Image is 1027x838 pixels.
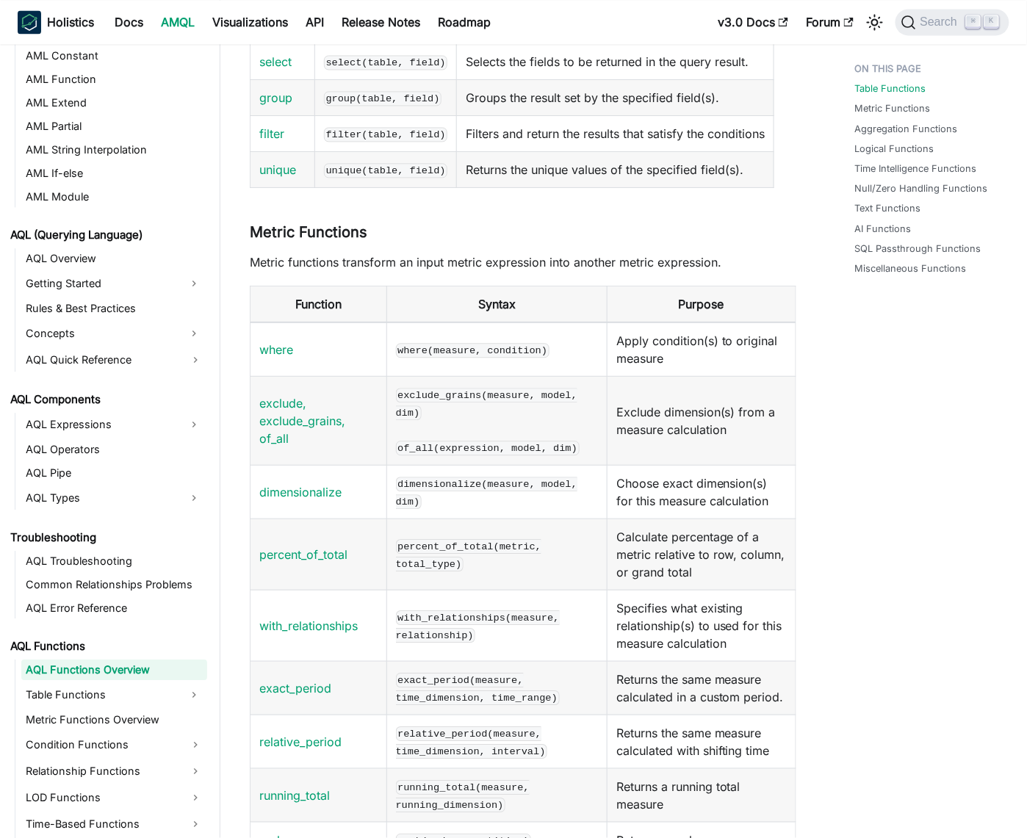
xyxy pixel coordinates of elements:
[181,683,207,707] button: Expand sidebar category 'Table Functions'
[21,187,207,207] a: AML Module
[21,683,181,707] a: Table Functions
[259,788,330,803] a: running_total
[18,10,41,34] img: Holistics
[855,162,977,176] a: Time Intelligence Functions
[709,10,797,34] a: v3.0 Docs
[21,272,181,295] a: Getting Started
[106,10,152,34] a: Docs
[324,163,447,178] code: unique(table, field)
[607,377,796,466] td: Exclude dimension(s) from a measure calculation
[324,91,442,106] code: group(table, field)
[21,298,207,319] a: Rules & Best Practices
[181,413,207,436] button: Expand sidebar category 'AQL Expressions'
[21,812,207,836] a: Time-Based Functions
[259,618,358,633] a: with_relationships
[457,43,774,80] td: Selects the fields to be returned in the query result.
[21,733,207,756] a: Condition Functions
[181,272,207,295] button: Expand sidebar category 'Getting Started'
[855,82,926,95] a: Table Functions
[21,140,207,160] a: AML String Interpolation
[855,201,921,215] a: Text Functions
[457,116,774,152] td: Filters and return the results that satisfy the conditions
[855,242,981,256] a: SQL Passthrough Functions
[396,388,577,420] code: exclude_grains(measure, model, dim)
[6,225,207,245] a: AQL (Querying Language)
[21,759,207,783] a: Relationship Functions
[396,610,560,643] code: with_relationships(measure, relationship)
[259,342,293,357] a: where
[396,780,530,812] code: running_total(measure, running_dimension)
[607,286,796,323] th: Purpose
[607,519,796,590] td: Calculate percentage of a metric relative to row, column, or grand total
[259,396,345,446] a: exclude, exclude_grains, of_all
[21,786,207,809] a: LOD Functions
[855,122,958,136] a: Aggregation Functions
[297,10,333,34] a: API
[396,441,580,455] code: of_all(expression, model, dim)
[21,46,207,66] a: AML Constant
[896,9,1009,35] button: Search (Command+K)
[457,152,774,188] td: Returns the unique values of the specified field(s).
[607,769,796,823] td: Returns a running total measure
[181,486,207,510] button: Expand sidebar category 'AQL Types'
[21,486,181,510] a: AQL Types
[984,15,999,28] kbd: K
[21,574,207,595] a: Common Relationships Problems
[21,116,207,137] a: AML Partial
[607,590,796,662] td: Specifies what existing relationship(s) to used for this measure calculation
[333,10,429,34] a: Release Notes
[21,463,207,483] a: AQL Pipe
[251,286,387,323] th: Function
[21,551,207,571] a: AQL Troubleshooting
[607,662,796,715] td: Returns the same measure calculated in a custom period.
[396,673,560,705] code: exact_period(measure, time_dimension, time_range)
[797,10,862,34] a: Forum
[250,253,796,271] p: Metric functions transform an input metric expression into another metric expression.
[396,477,577,509] code: dimensionalize(measure, model, dim)
[21,322,181,345] a: Concepts
[396,343,549,358] code: where(measure, condition)
[259,126,284,141] a: filter
[966,15,981,28] kbd: ⌘
[250,223,796,242] h3: Metric Functions
[916,15,967,29] span: Search
[259,547,347,562] a: percent_of_total
[152,10,203,34] a: AMQL
[855,261,967,275] a: Miscellaneous Functions
[259,54,292,69] a: select
[6,636,207,657] a: AQL Functions
[855,142,934,156] a: Logical Functions
[324,55,447,70] code: select(table, field)
[21,69,207,90] a: AML Function
[21,660,207,680] a: AQL Functions Overview
[607,715,796,769] td: Returns the same measure calculated with shifting time
[855,101,931,115] a: Metric Functions
[21,93,207,113] a: AML Extend
[259,681,331,696] a: exact_period
[21,439,207,460] a: AQL Operators
[21,248,207,269] a: AQL Overview
[855,222,912,236] a: AI Functions
[21,709,207,730] a: Metric Functions Overview
[607,322,796,377] td: Apply condition(s) to original measure
[203,10,297,34] a: Visualizations
[6,527,207,548] a: Troubleshooting
[21,598,207,618] a: AQL Error Reference
[21,163,207,184] a: AML If-else
[47,13,94,31] b: Holistics
[21,413,181,436] a: AQL Expressions
[386,286,607,323] th: Syntax
[324,127,447,142] code: filter(table, field)
[429,10,500,34] a: Roadmap
[259,90,292,105] a: group
[855,181,988,195] a: Null/Zero Handling Functions
[863,10,887,34] button: Switch between dark and light mode (currently light mode)
[18,10,94,34] a: HolisticsHolistics
[21,348,207,372] a: AQL Quick Reference
[396,539,541,571] code: percent_of_total(metric, total_type)
[259,734,342,749] a: relative_period
[259,162,296,177] a: unique
[457,80,774,116] td: Groups the result set by the specified field(s).
[607,466,796,519] td: Choose exact dimension(s) for this measure calculation
[396,726,548,759] code: relative_period(measure, time_dimension, interval)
